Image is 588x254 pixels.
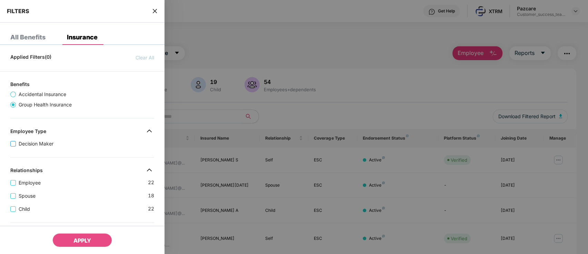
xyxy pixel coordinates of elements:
div: Insurance [67,34,98,41]
span: Child [16,205,33,213]
span: Spouse [16,192,38,200]
span: Accidental Insurance [16,91,69,98]
div: All Benefits [10,34,46,41]
img: svg+xml;base64,PHN2ZyB4bWxucz0iaHR0cDovL3d3dy53My5vcmcvMjAwMC9zdmciIHdpZHRoPSIzMiIgaGVpZ2h0PSIzMi... [144,125,155,137]
div: Relationships [10,167,43,176]
span: Employee [16,179,43,187]
span: Applied Filters(0) [10,54,51,62]
span: Decision Maker [16,140,56,148]
span: 22 [148,205,154,213]
img: svg+xml;base64,PHN2ZyB4bWxucz0iaHR0cDovL3d3dy53My5vcmcvMjAwMC9zdmciIHdpZHRoPSIzMiIgaGVpZ2h0PSIzMi... [144,164,155,176]
button: APPLY [52,233,112,247]
div: Employee Type [10,128,46,137]
span: 22 [148,179,154,187]
span: 18 [148,192,154,200]
span: Clear All [136,54,154,62]
span: APPLY [73,237,91,244]
span: Group Health Insurance [16,101,74,109]
span: close [152,8,158,15]
span: FILTERS [7,8,29,15]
